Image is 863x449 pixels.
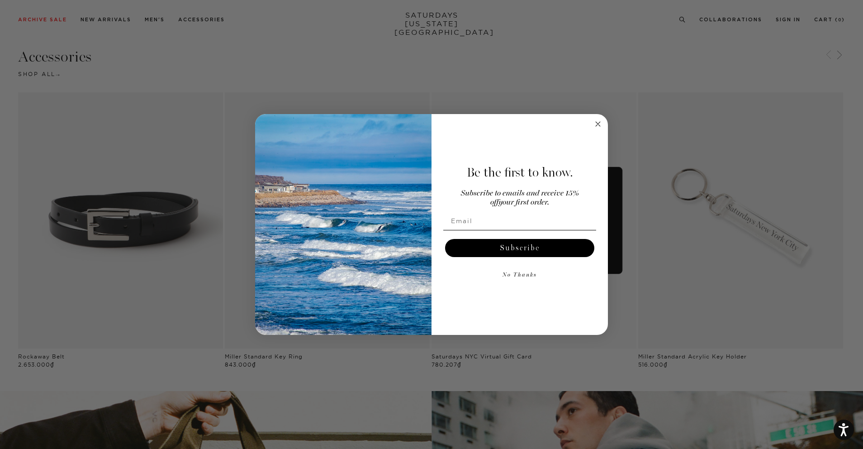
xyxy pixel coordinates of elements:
span: your first order. [498,199,549,206]
img: 125c788d-000d-4f3e-b05a-1b92b2a23ec9.jpeg [255,114,431,335]
input: Email [443,212,596,230]
button: Subscribe [445,239,594,257]
span: Subscribe to emails and receive 15% [461,190,579,197]
button: Close dialog [593,119,603,129]
span: Be the first to know. [467,165,573,180]
button: No Thanks [443,266,596,284]
span: off [490,199,498,206]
